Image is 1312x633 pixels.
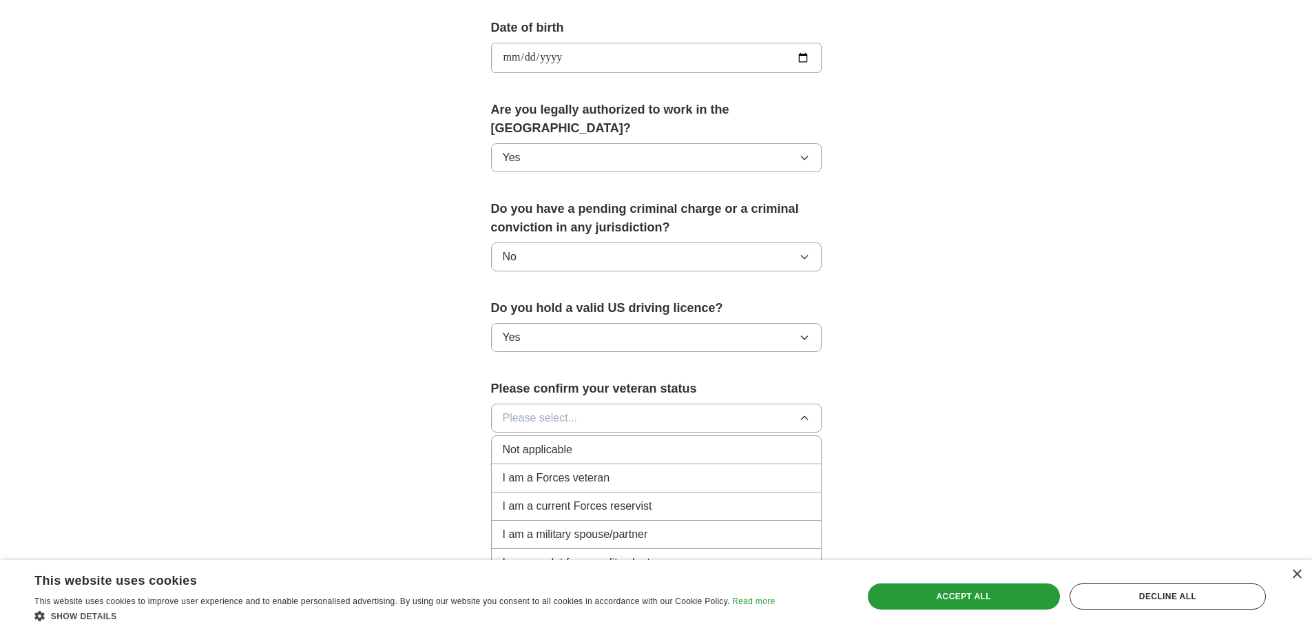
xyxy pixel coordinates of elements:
label: Are you legally authorized to work in the [GEOGRAPHIC_DATA]? [491,101,822,138]
button: Yes [491,323,822,352]
span: I am a cadet force audit volunteer [503,554,666,571]
a: Read more, opens a new window [732,596,775,606]
label: Please confirm your veteran status [491,380,822,398]
span: I am a Forces veteran [503,470,610,486]
span: Yes [503,149,521,166]
div: Close [1291,570,1302,580]
button: Yes [491,143,822,172]
label: Date of birth [491,19,822,37]
button: No [491,242,822,271]
span: Please select... [503,410,578,426]
div: Decline all [1070,583,1266,610]
span: This website uses cookies to improve user experience and to enable personalised advertising. By u... [34,596,730,606]
label: Do you have a pending criminal charge or a criminal conviction in any jurisdiction? [491,200,822,237]
span: Yes [503,329,521,346]
span: Not applicable [503,442,572,458]
button: Please select... [491,404,822,433]
span: I am a military spouse/partner [503,526,648,543]
span: No [503,249,517,265]
div: This website uses cookies [34,568,740,589]
label: Do you hold a valid US driving licence? [491,299,822,318]
span: I am a current Forces reservist [503,498,652,515]
span: Show details [51,612,117,621]
div: Accept all [868,583,1060,610]
div: Show details [34,609,775,623]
